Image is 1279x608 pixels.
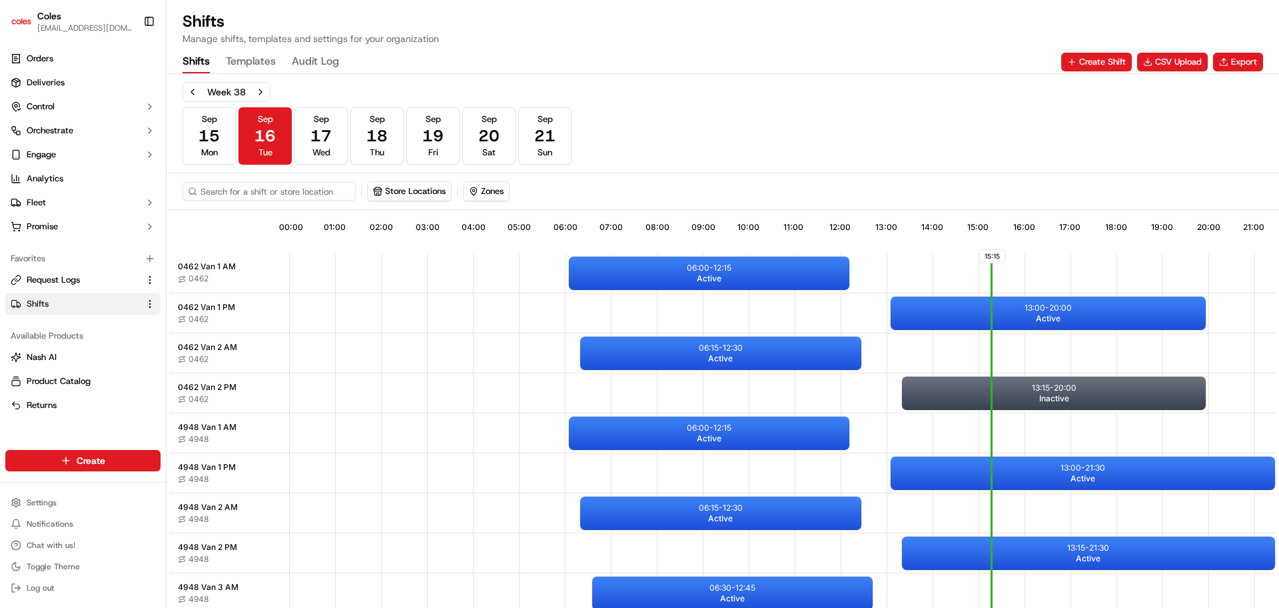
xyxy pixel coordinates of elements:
[1036,313,1061,324] span: Active
[1076,553,1100,564] span: Active
[27,274,80,286] span: Request Logs
[178,514,209,525] button: 4948
[5,557,161,576] button: Toggle Theme
[189,594,209,605] span: 4948
[27,149,56,161] span: Engage
[1061,463,1105,473] p: 13:00 - 21:30
[178,542,237,553] span: 4948 Van 2 PM
[422,125,444,147] span: 19
[5,96,161,117] button: Control
[709,583,755,593] p: 06:30 - 12:45
[370,113,385,125] span: Sep
[967,222,989,233] span: 15:00
[27,399,57,411] span: Returns
[178,422,236,433] span: 4948 Van 1 AM
[783,222,803,233] span: 11:00
[554,222,578,233] span: 06:00
[979,249,1006,263] span: 15:15
[11,399,155,411] a: Returns
[1070,473,1095,484] span: Active
[199,125,220,147] span: 15
[1059,222,1080,233] span: 17:00
[178,474,209,485] button: 4948
[27,519,73,529] span: Notifications
[178,462,236,473] span: 4948 Van 1 PM
[1243,222,1264,233] span: 21:00
[697,433,721,444] span: Active
[1151,222,1173,233] span: 19:00
[202,113,217,125] span: Sep
[478,125,500,147] span: 20
[183,107,236,165] button: Sep15Mon
[699,503,743,513] p: 06:15 - 12:30
[5,293,161,315] button: Shifts
[645,222,669,233] span: 08:00
[27,561,80,572] span: Toggle Theme
[5,5,138,37] button: ColesColes[EMAIL_ADDRESS][DOMAIN_NAME]
[708,513,733,524] span: Active
[5,192,161,213] button: Fleet
[5,269,161,291] button: Request Logs
[5,72,161,93] a: Deliveries
[178,274,209,285] button: 0462
[5,536,161,555] button: Chat with us!
[1067,543,1109,553] p: 13:15 - 21:30
[27,497,57,508] span: Settings
[292,51,339,73] button: Audit Log
[183,32,439,45] p: Manage shifts, templates and settings for your organization
[189,434,209,445] span: 4948
[464,182,509,201] button: Zones
[699,343,743,353] p: 06:15 - 12:30
[482,113,497,125] span: Sep
[314,113,329,125] span: Sep
[708,353,733,364] span: Active
[508,222,531,233] span: 05:00
[27,77,65,89] span: Deliveries
[462,107,516,165] button: Sep20Sat
[310,125,332,147] span: 17
[178,262,236,273] span: 0462 Van 1 AM
[178,582,238,593] span: 4948 Van 3 AM
[518,107,572,165] button: Sep21Sun
[178,554,209,565] button: 4948
[5,579,161,597] button: Log out
[534,125,556,147] span: 21
[183,182,356,201] input: Search for a shift or store location
[183,83,202,101] button: Previous week
[27,375,91,387] span: Product Catalog
[251,83,270,101] button: Next week
[5,493,161,512] button: Settings
[1105,222,1127,233] span: 18:00
[189,554,209,565] span: 4948
[27,173,63,185] span: Analytics
[1213,53,1263,71] button: Export
[1032,383,1076,393] p: 13:15 - 20:00
[254,125,276,147] span: 16
[5,144,161,165] button: Engage
[416,222,440,233] span: 03:00
[324,222,346,233] span: 01:00
[5,450,161,471] button: Create
[406,107,460,165] button: Sep19Fri
[697,273,721,284] span: Active
[178,434,209,445] button: 4948
[1137,53,1208,71] button: CSV Upload
[5,347,161,368] button: Nash AI
[27,298,49,310] span: Shifts
[1061,53,1132,71] button: Create Shift
[691,222,715,233] span: 09:00
[370,147,384,159] span: Thu
[5,371,161,392] button: Product Catalog
[27,101,55,113] span: Control
[27,125,73,137] span: Orchestrate
[189,354,209,365] span: 0462
[189,314,209,325] span: 0462
[189,474,209,485] span: 4948
[737,222,759,233] span: 10:00
[1039,393,1069,404] span: Inactive
[189,274,209,285] span: 0462
[178,502,238,513] span: 4948 Van 2 AM
[1025,303,1072,313] p: 13:00 - 20:00
[183,51,210,73] button: Shifts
